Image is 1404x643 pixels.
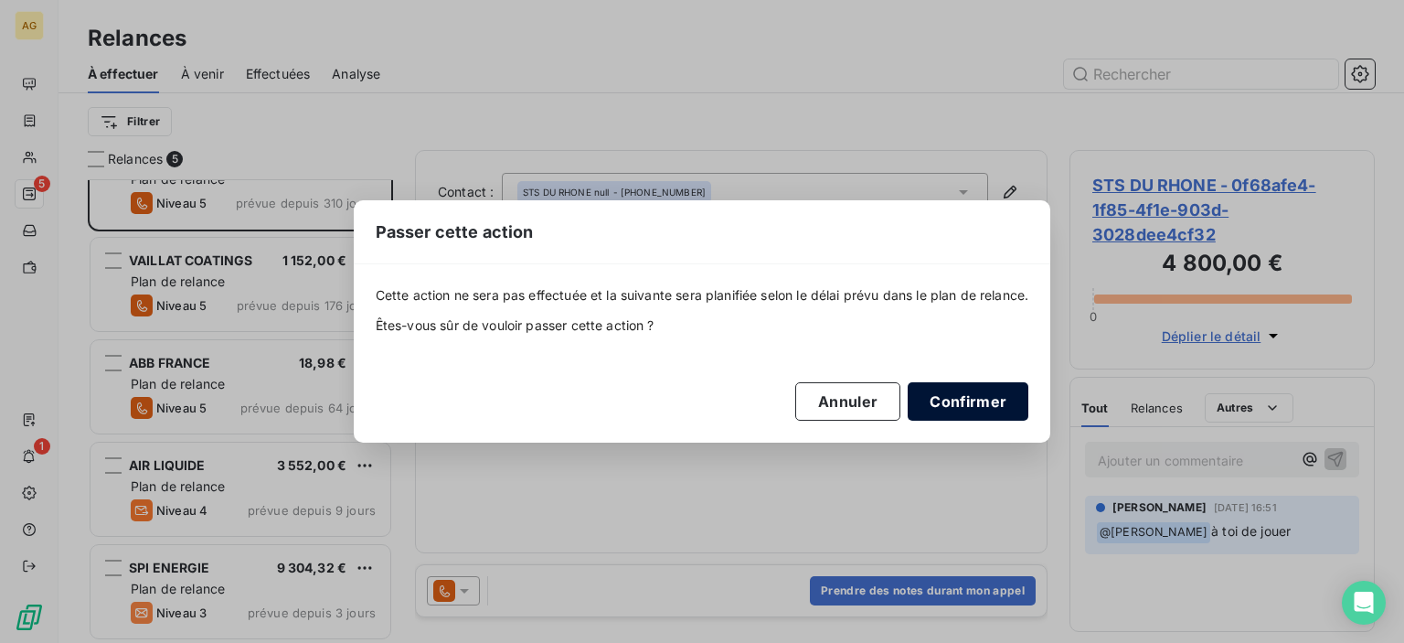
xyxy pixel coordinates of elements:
[1342,581,1386,625] div: Open Intercom Messenger
[376,316,1029,335] span: Êtes-vous sûr de vouloir passer cette action ?
[795,382,900,421] button: Annuler
[376,286,1029,305] span: Cette action ne sera pas effectuée et la suivante sera planifiée selon le délai prévu dans le pla...
[376,220,534,244] span: Passer cette action
[908,382,1028,421] button: Confirmer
